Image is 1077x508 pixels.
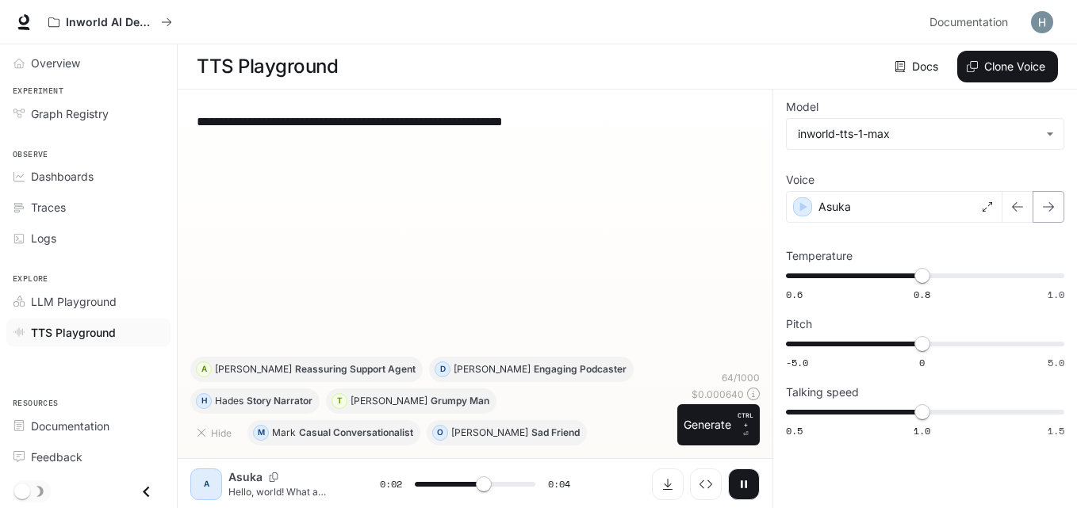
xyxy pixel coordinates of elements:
button: Inspect [690,468,722,500]
a: Feedback [6,443,171,471]
span: 0.8 [914,288,930,301]
p: Asuka [818,199,851,215]
button: Close drawer [128,476,164,508]
div: inworld-tts-1-max [798,126,1038,142]
div: D [435,357,450,382]
p: Temperature [786,250,853,262]
span: Overview [31,55,80,71]
span: Dark mode toggle [14,482,30,499]
a: Logs [6,224,171,252]
p: [PERSON_NAME] [351,396,427,406]
p: Model [786,101,818,113]
span: Documentation [31,418,109,434]
p: Story Narrator [247,396,312,406]
div: H [197,388,211,414]
a: LLM Playground [6,288,171,315]
span: Dashboards [31,168,94,185]
button: GenerateCTRL +⏎ [677,404,760,445]
a: Traces [6,193,171,221]
h1: TTS Playground [197,51,338,82]
div: inworld-tts-1-max [787,119,1064,149]
p: Hello, world! What a wonderful day to be a text-to-speech model! [228,485,342,498]
img: User avatar [1031,11,1053,33]
p: ⏎ [738,411,753,439]
button: Hide [190,420,241,445]
span: 0 [919,356,925,369]
span: -5.0 [786,356,808,369]
button: D[PERSON_NAME]Engaging Podcaster [429,357,634,382]
span: 5.0 [1048,356,1064,369]
div: O [433,420,447,445]
div: A [194,472,219,497]
p: CTRL + [738,411,753,430]
p: Talking speed [786,387,859,398]
button: HHadesStory Narrator [190,388,320,414]
p: Voice [786,174,814,185]
button: A[PERSON_NAME]Reassuring Support Agent [190,357,423,382]
p: Asuka [228,469,263,485]
button: Download audio [652,468,684,500]
div: T [332,388,347,414]
div: M [254,420,268,445]
p: Hades [215,396,243,406]
button: O[PERSON_NAME]Sad Friend [427,420,587,445]
a: Documentation [923,6,1020,38]
p: Pitch [786,319,812,330]
button: MMarkCasual Conversationalist [247,420,420,445]
span: 1.0 [1048,288,1064,301]
p: Inworld AI Demos [66,16,155,29]
p: Mark [272,428,296,437]
a: Dashboards [6,162,171,190]
p: [PERSON_NAME] [451,428,528,437]
p: Reassuring Support Agent [295,365,416,374]
span: Logs [31,230,56,246]
span: 0.5 [786,424,803,437]
span: TTS Playground [31,324,116,341]
p: Sad Friend [531,428,580,437]
a: Graph Registry [6,100,171,128]
button: Copy Voice ID [263,472,285,482]
span: 1.0 [914,424,930,437]
span: 0:04 [548,476,570,492]
span: 0:02 [380,476,402,492]
button: All workspaces [41,6,179,38]
p: Engaging Podcaster [534,365,627,374]
span: Graph Registry [31,105,109,122]
a: TTS Playground [6,319,171,346]
span: Documentation [929,13,1008,32]
p: Grumpy Man [431,396,489,406]
span: Traces [31,199,66,216]
a: Docs [891,51,945,82]
p: [PERSON_NAME] [215,365,292,374]
p: [PERSON_NAME] [454,365,531,374]
span: Feedback [31,449,82,465]
a: Overview [6,49,171,77]
span: LLM Playground [31,293,117,310]
button: Clone Voice [957,51,1058,82]
span: 1.5 [1048,424,1064,437]
p: Casual Conversationalist [299,428,413,437]
button: T[PERSON_NAME]Grumpy Man [326,388,496,414]
button: User avatar [1026,6,1058,38]
div: A [197,357,211,382]
span: 0.6 [786,288,803,301]
a: Documentation [6,412,171,440]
